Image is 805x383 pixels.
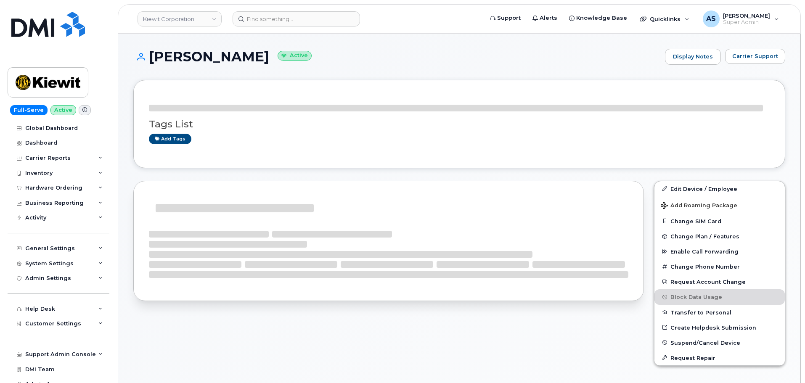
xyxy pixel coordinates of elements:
h1: [PERSON_NAME] [133,49,661,64]
button: Add Roaming Package [654,196,785,214]
button: Request Account Change [654,274,785,289]
span: Change Plan / Features [670,233,739,240]
a: Add tags [149,134,191,144]
button: Change Plan / Features [654,229,785,244]
span: Add Roaming Package [661,202,737,210]
span: Carrier Support [732,52,778,60]
button: Change SIM Card [654,214,785,229]
button: Block Data Usage [654,289,785,304]
button: Enable Call Forwarding [654,244,785,259]
a: Create Helpdesk Submission [654,320,785,335]
button: Carrier Support [725,49,785,64]
span: Enable Call Forwarding [670,248,739,255]
button: Request Repair [654,350,785,365]
span: Suspend/Cancel Device [670,339,740,346]
h3: Tags List [149,119,770,129]
a: Display Notes [665,49,721,65]
button: Change Phone Number [654,259,785,274]
button: Transfer to Personal [654,305,785,320]
small: Active [278,51,312,61]
button: Suspend/Cancel Device [654,335,785,350]
a: Edit Device / Employee [654,181,785,196]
